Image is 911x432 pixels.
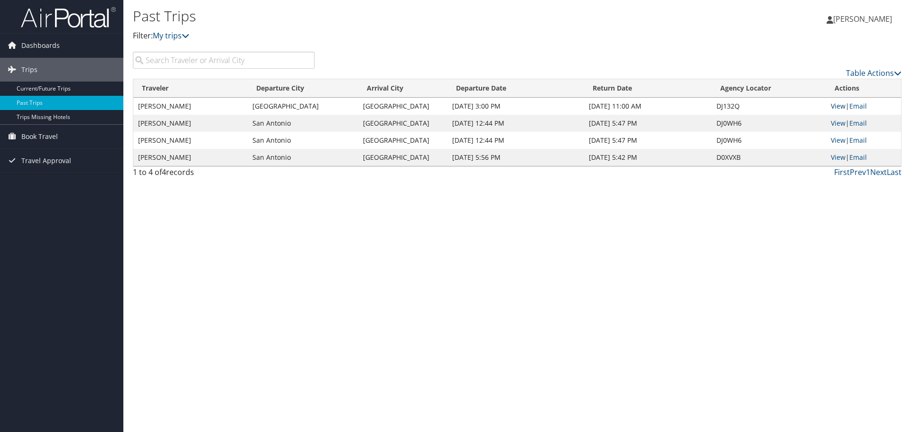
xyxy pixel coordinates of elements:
[849,153,867,162] a: Email
[850,167,866,177] a: Prev
[133,98,248,115] td: [PERSON_NAME]
[712,79,826,98] th: Agency Locator: activate to sort column ascending
[248,132,358,149] td: San Antonio
[358,149,447,166] td: [GEOGRAPHIC_DATA]
[826,79,901,98] th: Actions
[834,167,850,177] a: First
[833,14,892,24] span: [PERSON_NAME]
[712,98,826,115] td: DJ132Q
[358,98,447,115] td: [GEOGRAPHIC_DATA]
[826,115,901,132] td: |
[133,6,645,26] h1: Past Trips
[826,149,901,166] td: |
[248,98,358,115] td: [GEOGRAPHIC_DATA]
[846,68,902,78] a: Table Actions
[162,167,166,177] span: 4
[21,6,116,28] img: airportal-logo.png
[133,115,248,132] td: [PERSON_NAME]
[584,79,712,98] th: Return Date: activate to sort column ascending
[133,52,315,69] input: Search Traveler or Arrival City
[827,5,902,33] a: [PERSON_NAME]
[831,136,846,145] a: View
[447,79,584,98] th: Departure Date: activate to sort column ascending
[584,132,712,149] td: [DATE] 5:47 PM
[21,34,60,57] span: Dashboards
[887,167,902,177] a: Last
[447,98,584,115] td: [DATE] 3:00 PM
[248,149,358,166] td: San Antonio
[712,132,826,149] td: DJ0WH6
[831,119,846,128] a: View
[248,79,358,98] th: Departure City: activate to sort column ascending
[831,153,846,162] a: View
[831,101,846,110] a: View
[358,132,447,149] td: [GEOGRAPHIC_DATA]
[21,125,58,148] span: Book Travel
[584,149,712,166] td: [DATE] 5:42 PM
[849,101,867,110] a: Email
[712,149,826,166] td: D0XVXB
[826,132,901,149] td: |
[849,119,867,128] a: Email
[849,136,867,145] a: Email
[870,167,887,177] a: Next
[248,115,358,132] td: San Antonio
[21,149,71,173] span: Travel Approval
[133,30,645,42] p: Filter:
[21,58,37,82] span: Trips
[153,30,189,41] a: My trips
[358,79,447,98] th: Arrival City: activate to sort column ascending
[358,115,447,132] td: [GEOGRAPHIC_DATA]
[133,166,315,183] div: 1 to 4 of records
[712,115,826,132] td: DJ0WH6
[447,149,584,166] td: [DATE] 5:56 PM
[133,132,248,149] td: [PERSON_NAME]
[584,115,712,132] td: [DATE] 5:47 PM
[447,115,584,132] td: [DATE] 12:44 PM
[133,149,248,166] td: [PERSON_NAME]
[133,79,248,98] th: Traveler: activate to sort column ascending
[447,132,584,149] td: [DATE] 12:44 PM
[826,98,901,115] td: |
[584,98,712,115] td: [DATE] 11:00 AM
[866,167,870,177] a: 1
